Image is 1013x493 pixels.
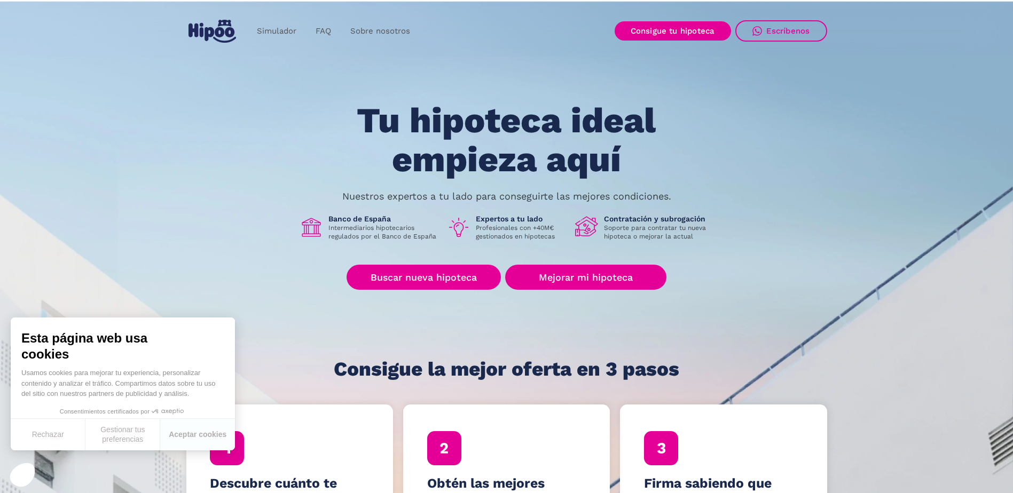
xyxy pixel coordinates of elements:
h1: Banco de España [328,214,438,224]
h1: Tu hipoteca ideal empieza aquí [304,101,709,179]
h1: Consigue la mejor oferta en 3 pasos [334,359,679,380]
p: Profesionales con +40M€ gestionados en hipotecas [476,224,567,241]
a: home [186,15,239,47]
a: Sobre nosotros [341,21,420,42]
p: Intermediarios hipotecarios regulados por el Banco de España [328,224,438,241]
a: FAQ [306,21,341,42]
p: Soporte para contratar tu nueva hipoteca o mejorar la actual [604,224,714,241]
a: Simulador [247,21,306,42]
h1: Contratación y subrogación [604,214,714,224]
a: Consigue tu hipoteca [615,21,731,41]
a: Mejorar mi hipoteca [505,265,666,290]
a: Escríbenos [735,20,827,42]
h1: Expertos a tu lado [476,214,567,224]
p: Nuestros expertos a tu lado para conseguirte las mejores condiciones. [342,192,671,201]
div: Escríbenos [766,26,810,36]
a: Buscar nueva hipoteca [347,265,501,290]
